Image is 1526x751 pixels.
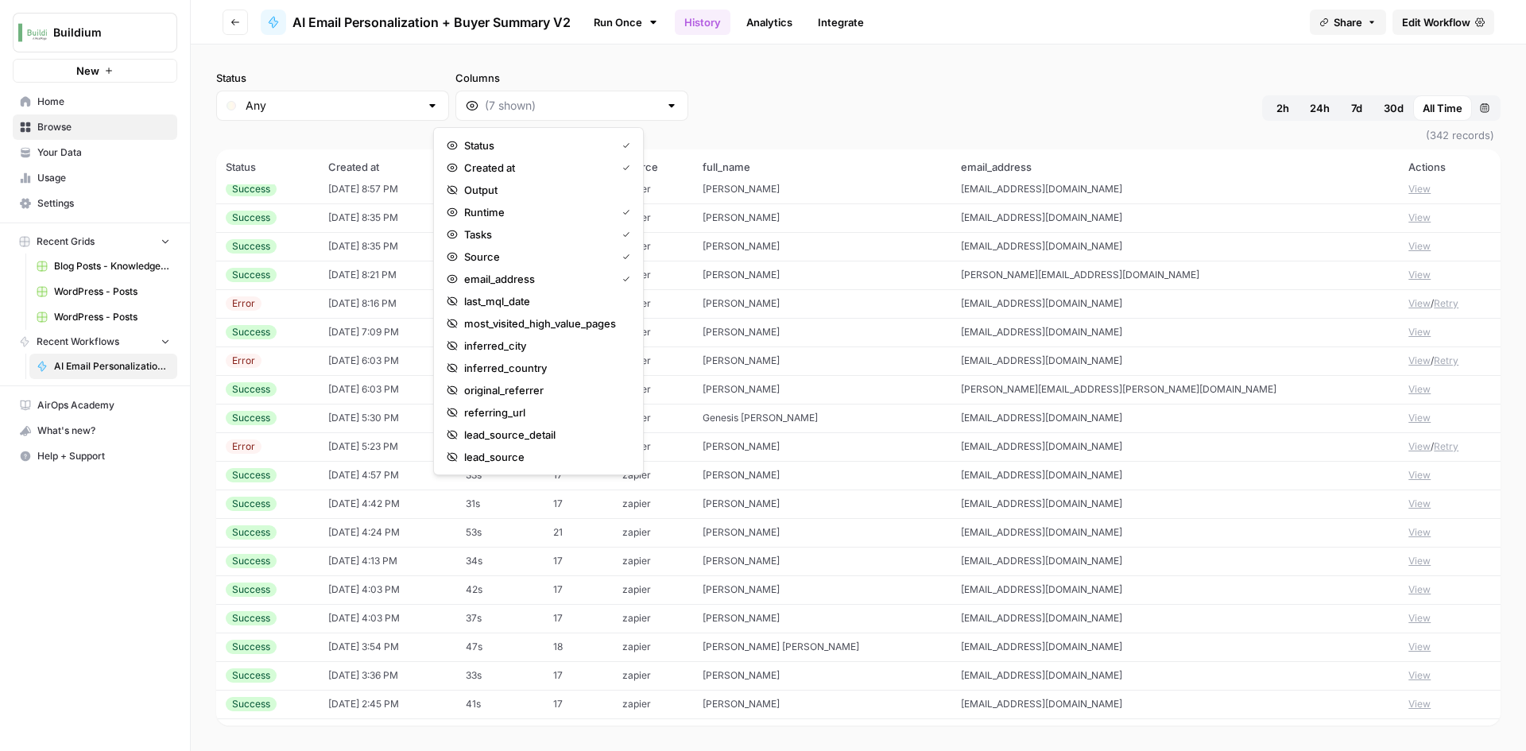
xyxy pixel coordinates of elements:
td: [DATE] 2:42 PM [319,718,456,747]
a: Run Once [583,9,668,36]
span: 2h [1276,100,1289,116]
td: [DATE] 6:03 PM [319,346,456,375]
td: zapier [613,375,693,404]
button: View [1408,325,1431,339]
div: Error [226,439,261,454]
td: 42s [456,575,544,604]
span: Buildium [53,25,149,41]
td: [DATE] 4:03 PM [319,604,456,633]
td: zapier [613,318,693,346]
button: View [1408,668,1431,683]
img: Buildium Logo [18,18,47,47]
td: zapier [613,604,693,633]
span: Marc Warburton [703,354,780,366]
div: Success [226,325,277,339]
span: erinnebeker@gmail.com [961,612,1122,624]
td: zapier [613,461,693,490]
span: Jo Rivera [703,469,780,481]
span: Heather Potts [703,183,780,195]
div: Success [226,668,277,683]
button: View [1408,640,1431,654]
div: Success [226,268,277,282]
span: Tyrell Pearson [703,440,780,452]
button: 24h [1300,95,1339,121]
td: [DATE] 8:35 PM [319,232,456,261]
td: 17 [544,575,613,604]
div: Success [226,611,277,625]
button: View [1408,525,1431,540]
span: 30d [1384,100,1404,116]
a: AI Email Personalization + Buyer Summary V2 [29,354,177,379]
span: abdualzein@gmail.com [961,269,1199,281]
div: Success [226,583,277,597]
button: 30d [1374,95,1413,121]
td: [DATE] 8:16 PM [319,289,456,318]
button: Recent Grids [13,230,177,254]
span: Source [464,249,610,265]
td: 33s [456,661,544,690]
a: Edit Workflow [1392,10,1494,35]
span: Peter William Carlseen [703,526,780,538]
td: 17 [544,661,613,690]
span: kimberlyharveyisom@yahoo.com [961,326,1122,338]
td: [DATE] 4:13 PM [319,547,456,575]
td: 53s [456,518,544,547]
span: Babs Babson [703,497,780,509]
span: Stacie Stange [703,211,780,223]
button: View [1408,411,1431,425]
span: arya moskovits [703,669,780,681]
td: / [1399,432,1501,461]
button: View [1408,697,1431,711]
div: Success [226,211,277,225]
td: zapier [613,547,693,575]
td: / [1399,289,1501,318]
span: AI Email Personalization + Buyer Summary V2 [292,13,571,32]
td: / [1399,346,1501,375]
div: Error [226,354,261,368]
td: [DATE] 3:54 PM [319,633,456,661]
button: View [1408,554,1431,568]
td: [DATE] 2:45 PM [319,690,456,718]
button: 2h [1265,95,1300,121]
td: 17 [544,690,613,718]
td: zapier [613,346,693,375]
div: Success [226,239,277,254]
button: New [13,59,177,83]
span: mariae28.09@hotmail.com [961,412,1122,424]
span: Edit Workflow [1402,14,1470,30]
td: zapier [613,490,693,518]
a: AI Email Personalization + Buyer Summary V2 [261,10,571,35]
a: Integrate [808,10,873,35]
td: [DATE] 8:21 PM [319,261,456,289]
div: Success [226,640,277,654]
th: Actions [1399,149,1501,184]
span: babs@charterproperties.com [961,497,1122,509]
th: email_address [951,149,1400,184]
span: 24h [1310,100,1330,116]
button: What's new? [13,418,177,443]
span: Tasks [464,226,610,242]
span: theestatewise@gmail.com [961,669,1122,681]
div: Success [226,411,277,425]
div: Success [226,697,277,711]
td: [DATE] 4:42 PM [319,490,456,518]
td: 17 [544,461,613,490]
span: little_miss_tenn@yahoo.com [961,183,1122,195]
span: original_referrer [464,382,624,398]
span: 7d [1351,100,1362,116]
span: jared.erby@gmail.com [961,383,1276,395]
span: stacierosestange76@gmail.com [961,211,1122,223]
a: Usage [13,165,177,191]
button: Recent Workflows [13,330,177,354]
span: most_visited_high_value_pages [464,315,624,331]
span: AirOps Academy [37,398,170,412]
button: View [1408,211,1431,225]
div: Success [226,382,277,397]
td: 37s [456,604,544,633]
span: Share [1334,14,1362,30]
span: Home [37,95,170,109]
span: email_address [464,271,610,287]
span: FBUNTING@tampabay.rr.com [961,698,1122,710]
button: Help + Support [13,443,177,469]
span: (342 records) [216,121,1501,149]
